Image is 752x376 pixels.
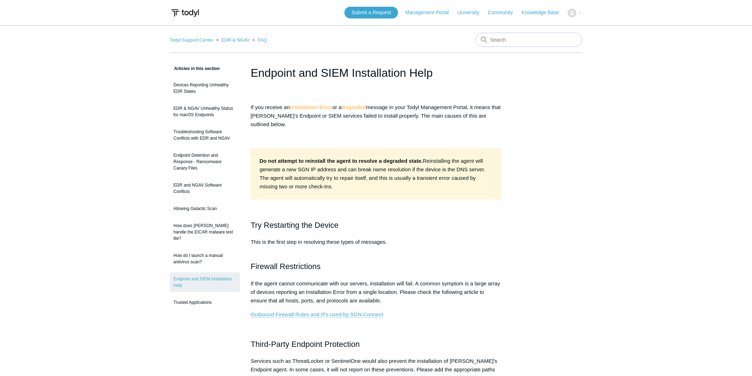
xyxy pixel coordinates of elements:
[170,178,240,198] a: EDR and NGAV Software Conflicts
[251,279,501,305] p: If the agent cannot communicate with our servers, installation will fail. A common symptom is a l...
[251,260,501,273] h2: Firewall Restrictions
[170,78,240,98] a: Devices Reporting Unhealthy EDR States
[258,37,267,43] a: FAQ
[251,219,501,231] h2: Try Restarting the Device
[251,37,267,43] li: FAQ
[215,37,251,43] li: EDR & NGAV
[170,125,240,145] a: Troubleshooting Software Conflicts with EDR and NGAV
[170,37,213,43] a: Todyl Support Center
[405,9,456,16] a: Management Portal
[170,149,240,175] a: Endpoint Detention and Response - Ransomware Canary Files
[342,104,366,110] strong: Degraded
[170,249,240,269] a: How do I launch a manual antivirus scan?
[170,37,215,43] li: Todyl Support Center
[476,33,582,47] input: Search
[170,272,240,292] a: Endpoint and SIEM Installation Help
[170,102,240,122] a: EDR & NGAV Unhealthy Status for macOS Endpoints
[457,9,486,16] a: University
[170,6,200,20] img: Todyl Support Center Help Center home page
[251,64,501,81] h1: Endpoint and SIEM Installation Help
[522,9,566,16] a: Knowledge Base
[257,154,496,194] td: Reinstalling the agent will generate a new SGN IP address and can break name resolution if the de...
[488,9,520,16] a: Community
[344,7,398,18] a: Submit a Request
[290,104,332,110] strong: Installation Error
[251,311,383,318] a: Outbound Firewall Rules and IPs used by SGN Connect
[170,219,240,245] a: How does [PERSON_NAME] handle the EICAR malware test file?
[221,37,249,43] a: EDR & NGAV
[251,338,501,350] h2: Third-Party Endpoint Protection
[251,238,501,255] p: This is the first step in resolving these types of messages.
[170,296,240,309] a: Trusted Applications
[251,103,501,129] p: If you receive an or a message in your Todyl Management Portal, it means that [PERSON_NAME]'s End...
[170,202,240,215] a: Allowing Galactic Scan
[170,66,220,71] span: Articles in this section
[259,158,423,164] strong: Do not attempt to reinstall the agent to resolve a degraded state.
